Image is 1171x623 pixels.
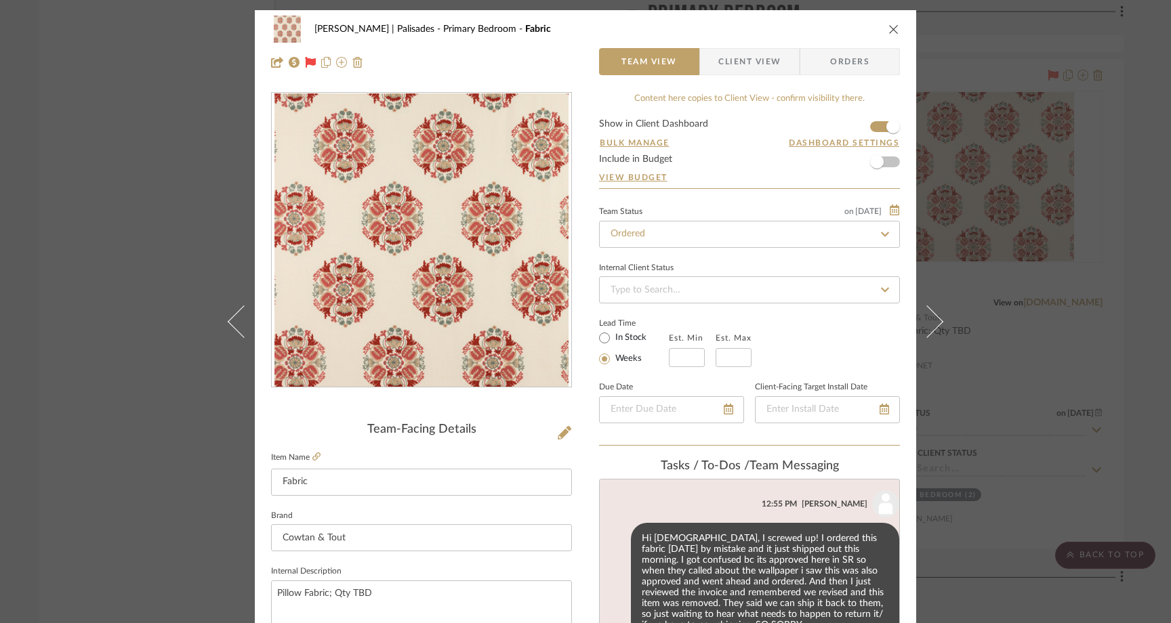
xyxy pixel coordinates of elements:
img: user_avatar.png [872,490,899,517]
input: Type to Search… [599,276,900,303]
div: [PERSON_NAME] [802,498,867,510]
span: Fabric [525,24,551,34]
label: Due Date [599,384,633,391]
span: Team View [621,48,677,75]
label: Client-Facing Target Install Date [755,384,867,391]
a: View Budget [599,172,900,183]
label: Lead Time [599,317,669,329]
label: Item Name [271,452,321,463]
span: Client View [718,48,781,75]
div: Internal Client Status [599,265,674,272]
span: Orders [815,48,884,75]
div: 0 [272,93,571,387]
div: Content here copies to Client View - confirm visibility there. [599,92,900,106]
img: ad830cd1-77c6-44ee-882f-c06317a713d6_436x436.jpg [274,93,569,387]
label: Brand [271,513,293,519]
label: Weeks [613,353,642,365]
span: Primary Bedroom [443,24,525,34]
input: Enter Install Date [755,396,900,423]
div: Team Status [599,209,642,215]
span: on [844,207,854,215]
label: Est. Max [716,333,752,343]
button: close [888,23,900,35]
span: [PERSON_NAME] | Palisades [314,24,443,34]
span: Tasks / To-Dos / [661,460,749,472]
button: Bulk Manage [599,137,670,149]
img: ad830cd1-77c6-44ee-882f-c06317a713d6_48x40.jpg [271,16,304,43]
img: Remove from project [352,57,363,68]
span: [DATE] [854,207,883,216]
input: Enter Brand [271,524,572,551]
div: 12:55 PM [762,498,797,510]
button: Dashboard Settings [788,137,900,149]
div: team Messaging [599,459,900,474]
label: Internal Description [271,568,342,575]
label: Est. Min [669,333,703,343]
input: Type to Search… [599,221,900,248]
div: Team-Facing Details [271,423,572,437]
label: In Stock [613,332,646,344]
mat-radio-group: Select item type [599,329,669,367]
input: Enter Item Name [271,469,572,496]
input: Enter Due Date [599,396,744,423]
